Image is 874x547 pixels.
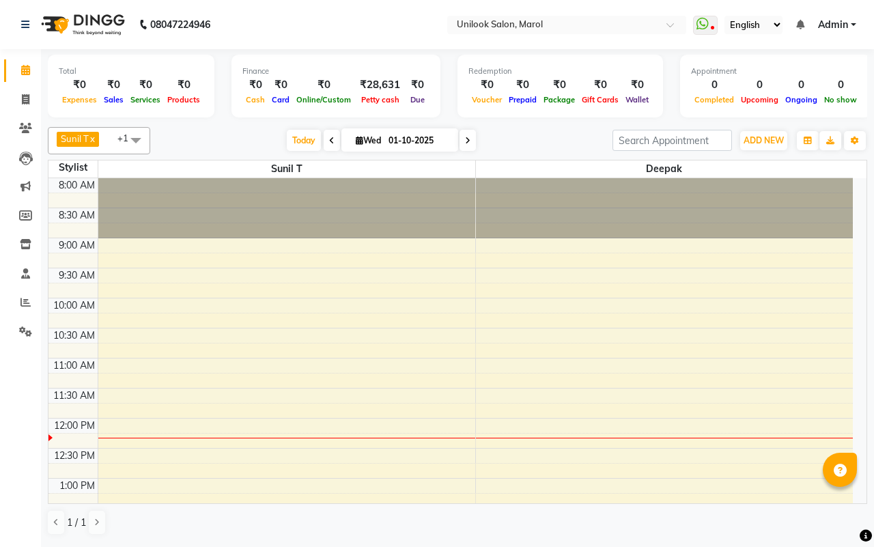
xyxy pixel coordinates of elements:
[51,328,98,343] div: 10:30 AM
[407,95,428,104] span: Due
[242,66,429,77] div: Finance
[98,160,475,178] span: Sunil T
[100,77,127,93] div: ₹0
[293,77,354,93] div: ₹0
[468,95,505,104] span: Voucher
[540,95,578,104] span: Package
[89,133,95,144] a: x
[56,268,98,283] div: 9:30 AM
[164,95,203,104] span: Products
[476,160,854,178] span: Deepak
[612,130,732,151] input: Search Appointment
[51,449,98,463] div: 12:30 PM
[782,95,821,104] span: Ongoing
[59,95,100,104] span: Expenses
[737,77,782,93] div: 0
[782,77,821,93] div: 0
[127,95,164,104] span: Services
[127,77,164,93] div: ₹0
[691,95,737,104] span: Completed
[35,5,128,44] img: logo
[578,77,622,93] div: ₹0
[67,516,86,530] span: 1 / 1
[505,95,540,104] span: Prepaid
[51,389,98,403] div: 11:30 AM
[352,135,384,145] span: Wed
[57,479,98,493] div: 1:00 PM
[740,131,787,150] button: ADD NEW
[293,95,354,104] span: Online/Custom
[164,77,203,93] div: ₹0
[48,160,98,175] div: Stylist
[51,359,98,373] div: 11:00 AM
[51,419,98,433] div: 12:00 PM
[406,77,429,93] div: ₹0
[821,77,860,93] div: 0
[622,77,652,93] div: ₹0
[691,66,860,77] div: Appointment
[56,208,98,223] div: 8:30 AM
[59,66,203,77] div: Total
[100,95,127,104] span: Sales
[268,77,293,93] div: ₹0
[150,5,210,44] b: 08047224946
[51,298,98,313] div: 10:00 AM
[242,77,268,93] div: ₹0
[287,130,321,151] span: Today
[505,77,540,93] div: ₹0
[691,77,737,93] div: 0
[818,18,848,32] span: Admin
[358,95,403,104] span: Petty cash
[737,95,782,104] span: Upcoming
[384,130,453,151] input: 2025-10-01
[117,132,139,143] span: +1
[468,77,505,93] div: ₹0
[354,77,406,93] div: ₹28,631
[468,66,652,77] div: Redemption
[268,95,293,104] span: Card
[61,133,89,144] span: Sunil T
[242,95,268,104] span: Cash
[578,95,622,104] span: Gift Cards
[821,95,860,104] span: No show
[540,77,578,93] div: ₹0
[744,135,784,145] span: ADD NEW
[622,95,652,104] span: Wallet
[56,238,98,253] div: 9:00 AM
[56,178,98,193] div: 8:00 AM
[59,77,100,93] div: ₹0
